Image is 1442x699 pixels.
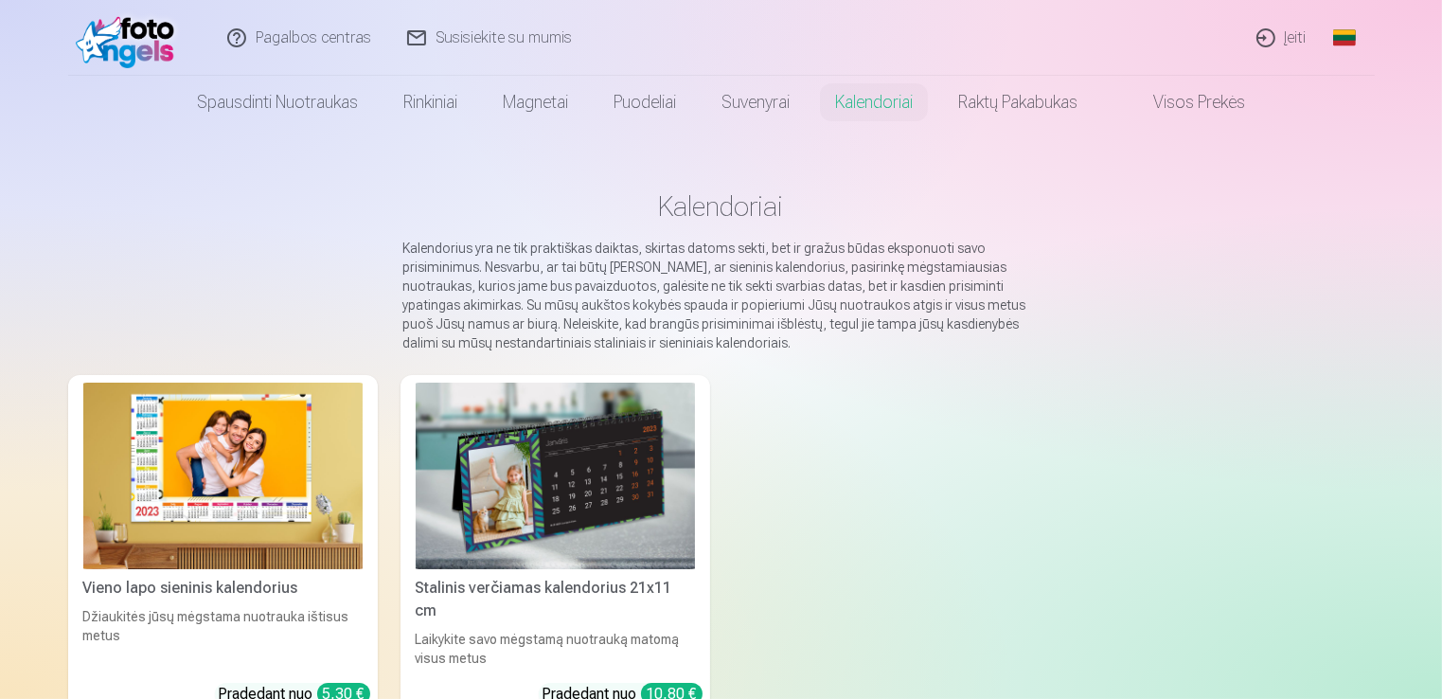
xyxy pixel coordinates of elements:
[403,239,1040,352] p: Kalendorius yra ne tik praktiškas daiktas, skirtas datoms sekti, bet ir gražus būdas eksponuoti s...
[1100,76,1268,129] a: Visos prekės
[83,189,1360,224] h1: Kalendoriai
[480,76,591,129] a: Magnetai
[174,76,381,129] a: Spausdinti nuotraukas
[416,383,695,569] img: Stalinis verčiamas kalendorius 21x11 cm
[591,76,699,129] a: Puodeliai
[76,577,370,600] div: Vieno lapo sieninis kalendorius
[83,383,363,569] img: Vieno lapo sieninis kalendorius
[381,76,480,129] a: Rinkiniai
[408,577,703,622] div: Stalinis verčiamas kalendorius 21x11 cm
[76,607,370,668] div: Džiaukitės jūsų mėgstama nuotrauka ištisus metus
[76,8,185,68] img: /fa2
[699,76,812,129] a: Suvenyrai
[408,630,703,668] div: Laikykite savo mėgstamą nuotrauką matomą visus metus
[812,76,935,129] a: Kalendoriai
[935,76,1100,129] a: Raktų pakabukas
